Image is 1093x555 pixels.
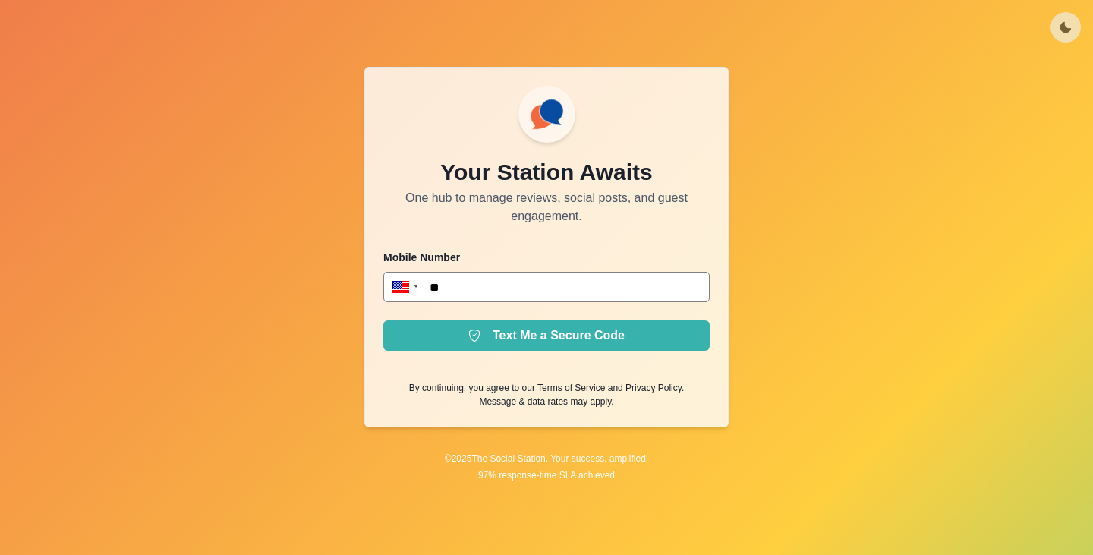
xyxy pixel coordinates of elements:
div: United States: + 1 [383,272,423,302]
p: One hub to manage reviews, social posts, and guest engagement. [383,189,710,225]
p: Message & data rates may apply. [479,395,613,408]
p: Your Station Awaits [440,155,652,189]
button: Text Me a Secure Code [383,320,710,351]
p: Mobile Number [383,250,710,266]
p: By continuing, you agree to our and . [409,381,684,395]
img: ssLogoSVG.f144a2481ffb055bcdd00c89108cbcb7.svg [524,92,569,137]
a: Terms of Service [537,383,605,393]
a: Privacy Policy [625,383,682,393]
button: Toggle Mode [1050,12,1081,43]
